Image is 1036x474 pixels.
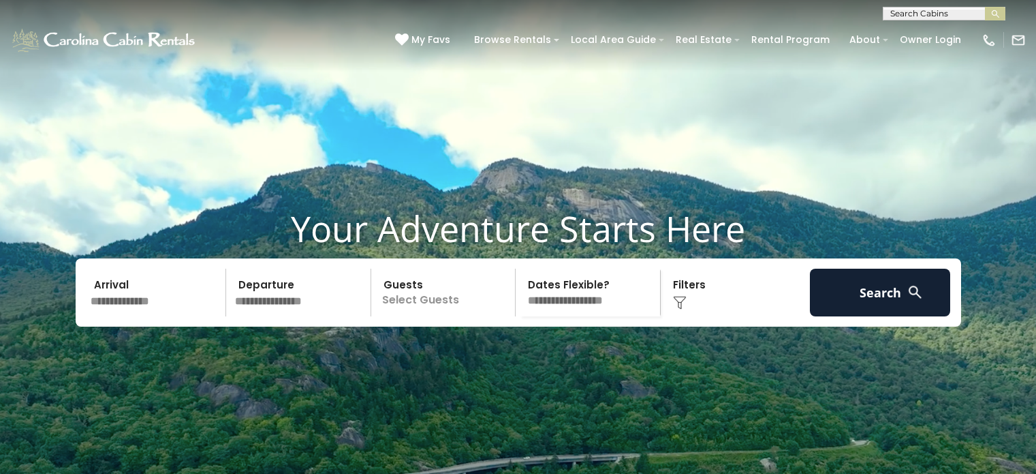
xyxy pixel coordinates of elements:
a: Browse Rentals [467,29,558,50]
img: mail-regular-white.png [1011,33,1026,48]
a: Owner Login [893,29,968,50]
img: White-1-1-2.png [10,27,199,54]
h1: Your Adventure Starts Here [10,207,1026,250]
img: search-regular-white.png [907,284,924,301]
img: filter--v1.png [673,296,687,310]
a: Real Estate [669,29,738,50]
button: Search [810,269,951,316]
a: Local Area Guide [564,29,663,50]
span: My Favs [411,33,450,47]
a: Rental Program [744,29,836,50]
img: phone-regular-white.png [982,33,996,48]
a: My Favs [395,33,454,48]
p: Select Guests [375,269,516,316]
a: About [843,29,887,50]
